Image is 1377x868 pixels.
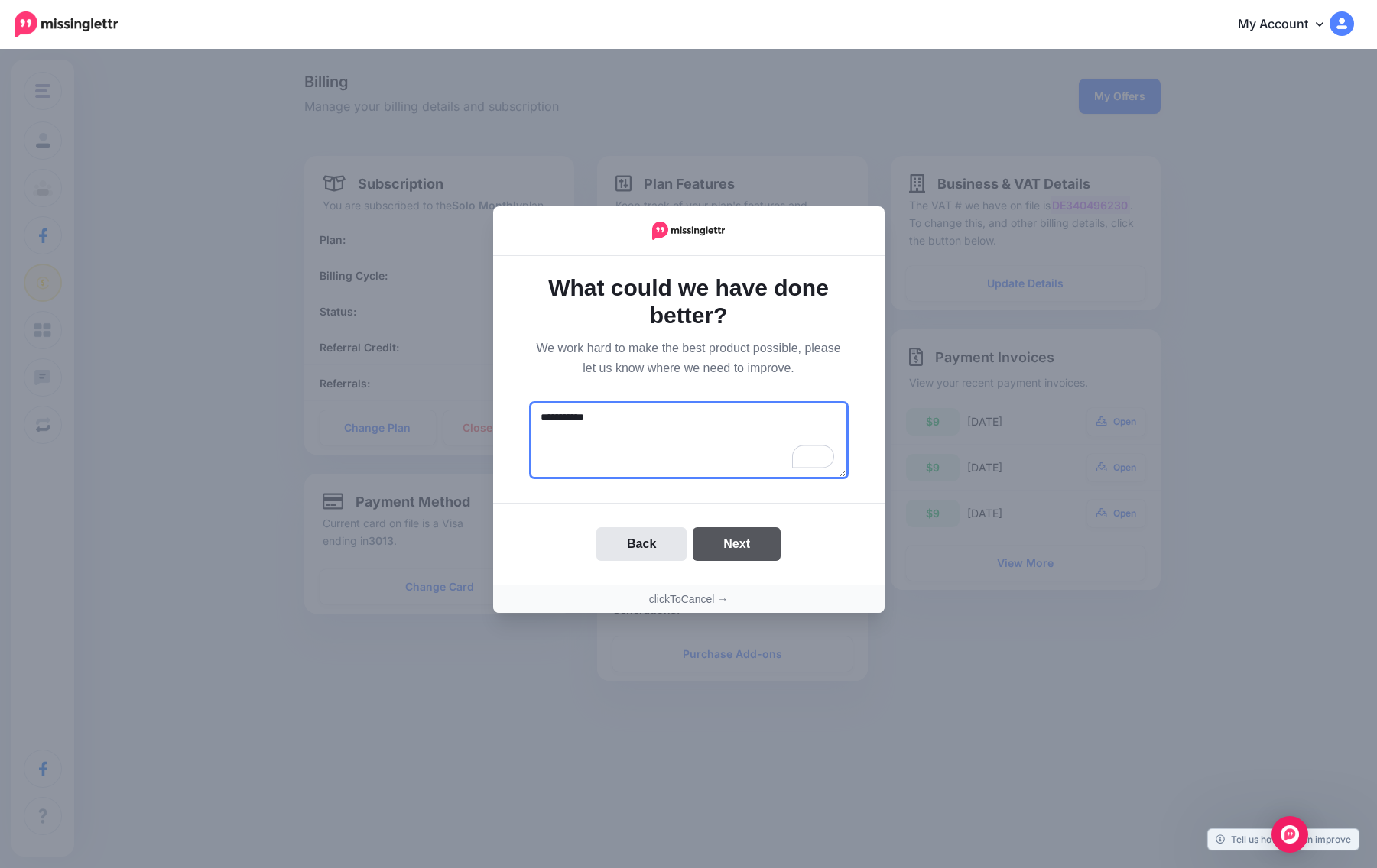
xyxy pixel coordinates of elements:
[530,402,848,478] textarea: To enrich screen reader interactions, please activate Accessibility in Grammarly extension settings
[649,591,728,607] button: clickToCancel →
[1208,829,1359,850] a: Tell us how we can improve
[530,274,848,329] h1: What could we have done better?
[1271,816,1308,853] div: Open Intercom Messenger
[596,527,687,561] button: Back
[693,527,781,561] button: Next
[652,222,726,240] img: Logo
[15,11,118,37] img: Missinglettr
[530,338,848,378] p: We work hard to make the best product possible, please let us know where we need to improve.
[1223,6,1354,44] a: My Account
